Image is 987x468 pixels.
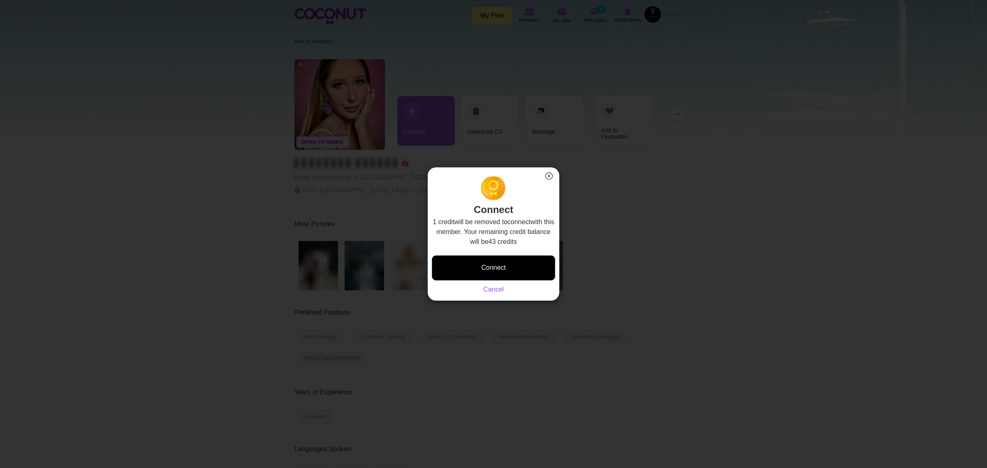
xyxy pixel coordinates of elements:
a: Cancel [483,286,504,293]
button: Close [544,171,554,181]
div: will be removed to with this member. Your remaining credit balance will be [432,217,555,294]
b: 43 credits [489,238,517,245]
button: Connect [432,255,555,280]
b: connect [507,218,531,225]
h2: Connect [432,176,555,217]
b: 1 credit [433,218,454,225]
